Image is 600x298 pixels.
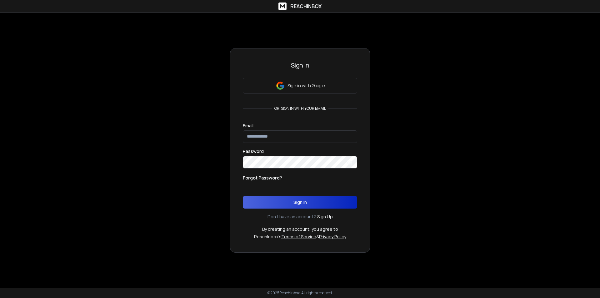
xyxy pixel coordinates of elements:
[243,61,357,70] h3: Sign In
[254,234,346,240] p: ReachInbox's &
[281,234,316,240] a: Terms of Service
[287,83,325,89] p: Sign in with Google
[319,234,346,240] a: Privacy Policy
[267,214,316,220] p: Don't have an account?
[243,124,253,128] label: Email
[272,106,328,111] p: or, sign in with your email
[317,214,333,220] a: Sign Up
[243,196,357,209] button: Sign In
[262,226,338,232] p: By creating an account, you agree to
[243,78,357,93] button: Sign in with Google
[243,149,264,154] label: Password
[243,175,282,181] p: Forgot Password?
[267,290,333,295] p: © 2025 Reachinbox. All rights reserved.
[290,3,322,10] h1: ReachInbox
[278,3,322,10] a: ReachInbox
